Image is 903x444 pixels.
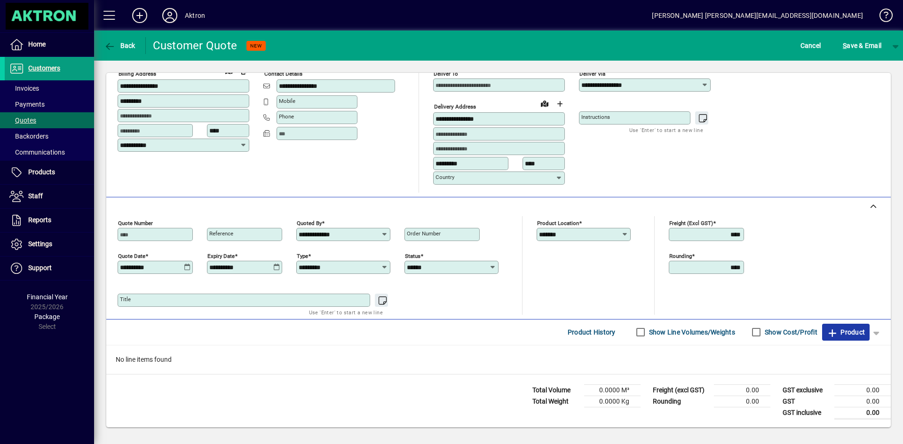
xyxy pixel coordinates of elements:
[28,192,43,200] span: Staff
[297,252,308,259] mat-label: Type
[798,37,824,54] button: Cancel
[125,7,155,24] button: Add
[434,70,458,77] mat-label: Deliver To
[5,209,94,232] a: Reports
[407,230,441,237] mat-label: Order number
[28,240,52,248] span: Settings
[5,161,94,184] a: Products
[9,132,48,140] span: Backorders
[834,396,891,407] td: 0.00
[648,396,714,407] td: Rounding
[153,38,238,53] div: Customer Quote
[669,219,713,226] mat-label: Freight (excl GST)
[9,117,36,124] span: Quotes
[209,230,233,237] mat-label: Reference
[552,96,567,111] button: Choose address
[5,80,94,96] a: Invoices
[405,252,420,259] mat-label: Status
[28,168,55,176] span: Products
[9,148,65,156] span: Communications
[250,43,262,49] span: NEW
[34,313,60,320] span: Package
[102,37,138,54] button: Back
[120,296,131,303] mat-label: Title
[778,407,834,419] td: GST inclusive
[5,96,94,112] a: Payments
[222,63,237,78] a: View on map
[297,219,322,226] mat-label: Quoted by
[827,325,865,340] span: Product
[28,40,46,48] span: Home
[834,407,891,419] td: 0.00
[9,101,45,108] span: Payments
[309,307,383,318] mat-hint: Use 'Enter' to start a new line
[568,325,616,340] span: Product History
[5,128,94,144] a: Backorders
[279,113,294,120] mat-label: Phone
[94,37,146,54] app-page-header-button: Back
[436,174,454,180] mat-label: Country
[838,37,886,54] button: Save & Email
[528,384,584,396] td: Total Volume
[669,252,692,259] mat-label: Rounding
[579,70,605,77] mat-label: Deliver via
[28,64,60,72] span: Customers
[5,144,94,160] a: Communications
[207,252,235,259] mat-label: Expiry date
[648,384,714,396] td: Freight (excl GST)
[5,112,94,128] a: Quotes
[28,216,51,224] span: Reports
[5,233,94,256] a: Settings
[843,42,847,49] span: S
[843,38,881,53] span: ave & Email
[714,384,770,396] td: 0.00
[5,185,94,208] a: Staff
[185,8,205,23] div: Aktron
[629,125,703,135] mat-hint: Use 'Enter' to start a new line
[714,396,770,407] td: 0.00
[564,324,619,341] button: Product History
[28,264,52,272] span: Support
[106,345,891,374] div: No line items found
[27,293,68,301] span: Financial Year
[279,98,295,104] mat-label: Mobile
[118,219,153,226] mat-label: Quote number
[584,396,641,407] td: 0.0000 Kg
[872,2,891,32] a: Knowledge Base
[155,7,185,24] button: Profile
[778,384,834,396] td: GST exclusive
[647,327,735,337] label: Show Line Volumes/Weights
[834,384,891,396] td: 0.00
[800,38,821,53] span: Cancel
[5,257,94,280] a: Support
[537,219,579,226] mat-label: Product location
[584,384,641,396] td: 0.0000 M³
[652,8,863,23] div: [PERSON_NAME] [PERSON_NAME][EMAIL_ADDRESS][DOMAIN_NAME]
[237,63,252,78] button: Copy to Delivery address
[5,33,94,56] a: Home
[9,85,39,92] span: Invoices
[537,96,552,111] a: View on map
[104,42,135,49] span: Back
[778,396,834,407] td: GST
[822,324,870,341] button: Product
[528,396,584,407] td: Total Weight
[763,327,817,337] label: Show Cost/Profit
[581,114,610,120] mat-label: Instructions
[118,252,145,259] mat-label: Quote date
